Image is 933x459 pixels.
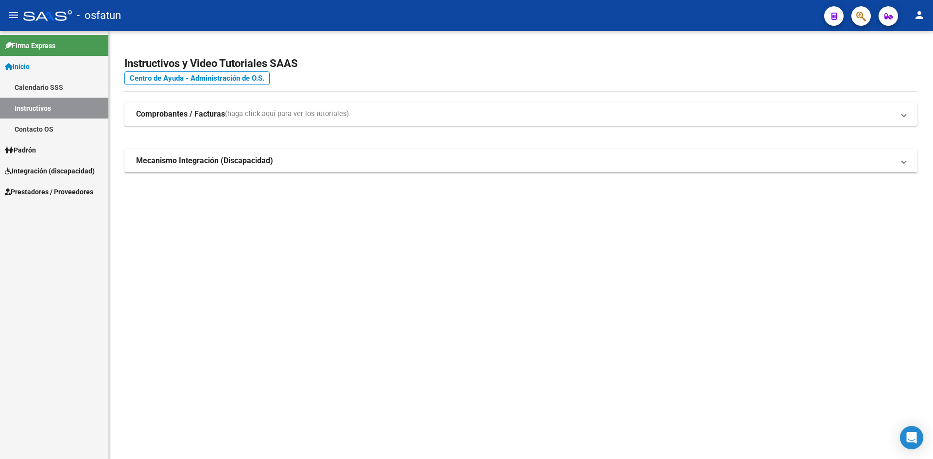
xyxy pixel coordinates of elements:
span: Firma Express [5,40,55,51]
div: Open Intercom Messenger [900,426,923,449]
span: Inicio [5,61,30,72]
mat-icon: person [914,9,925,21]
a: Centro de Ayuda - Administración de O.S. [124,71,270,85]
strong: Mecanismo Integración (Discapacidad) [136,155,273,166]
h2: Instructivos y Video Tutoriales SAAS [124,54,917,73]
mat-icon: menu [8,9,19,21]
mat-expansion-panel-header: Mecanismo Integración (Discapacidad) [124,149,917,172]
mat-expansion-panel-header: Comprobantes / Facturas(haga click aquí para ver los tutoriales) [124,102,917,126]
span: (haga click aquí para ver los tutoriales) [225,109,349,119]
span: Padrón [5,145,36,155]
span: Integración (discapacidad) [5,166,95,176]
strong: Comprobantes / Facturas [136,109,225,119]
span: Prestadores / Proveedores [5,187,93,197]
span: - osfatun [77,5,121,26]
